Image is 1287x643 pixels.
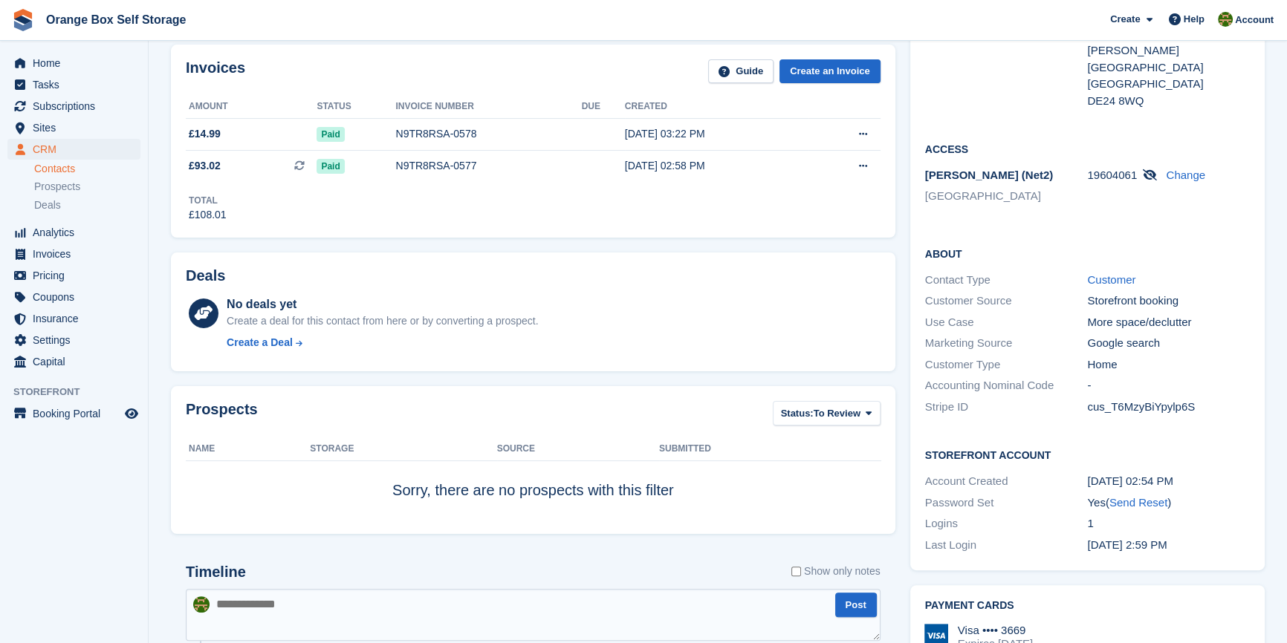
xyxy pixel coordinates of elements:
[7,351,140,372] a: menu
[395,95,581,119] th: Invoice number
[7,330,140,350] a: menu
[925,447,1250,462] h2: Storefront Account
[497,437,659,461] th: Source
[395,126,581,142] div: N9TR8RSA-0578
[310,437,496,461] th: Storage
[186,95,317,119] th: Amount
[7,403,140,424] a: menu
[925,600,1250,612] h2: Payment cards
[791,564,801,579] input: Show only notes
[7,265,140,286] a: menu
[1109,496,1167,509] a: Send Reset
[925,473,1088,490] div: Account Created
[189,126,221,142] span: £14.99
[625,158,809,174] div: [DATE] 02:58 PM
[925,537,1088,554] div: Last Login
[123,405,140,422] a: Preview store
[33,139,122,160] span: CRM
[186,437,310,461] th: Name
[193,596,210,613] img: Sarah
[925,293,1088,310] div: Customer Source
[1087,93,1250,110] div: DE24 8WQ
[13,385,148,399] span: Storefront
[925,188,1088,205] li: [GEOGRAPHIC_DATA]
[791,564,881,579] label: Show only notes
[1166,169,1205,181] a: Change
[1218,12,1233,27] img: Sarah
[34,180,80,194] span: Prospects
[814,406,860,421] span: To Review
[317,95,395,119] th: Status
[34,198,61,212] span: Deals
[925,515,1088,532] div: Logins
[1184,12,1205,27] span: Help
[1087,169,1137,181] span: 19604061
[33,287,122,307] span: Coupons
[227,335,293,350] div: Create a Deal
[1087,314,1250,331] div: More space/declutter
[958,624,1033,637] div: Visa •••• 3669
[1087,293,1250,310] div: Storefront booking
[835,593,877,617] button: Post
[227,296,538,313] div: No deals yet
[7,139,140,160] a: menu
[33,222,122,243] span: Analytics
[773,401,881,425] button: Status: To Review
[317,159,344,174] span: Paid
[227,335,538,350] a: Create a Deal
[189,207,227,223] div: £108.01
[1087,399,1250,416] div: cus_T6MzyBiYpylp6S
[925,377,1088,394] div: Accounting Nominal Code
[40,7,192,32] a: Orange Box Self Storage
[186,401,258,428] h2: Prospects
[34,162,140,176] a: Contacts
[1087,473,1250,490] div: [DATE] 02:54 PM
[33,96,122,117] span: Subscriptions
[186,59,245,84] h2: Invoices
[186,564,246,581] h2: Timeline
[33,74,122,95] span: Tasks
[227,313,538,329] div: Create a deal for this contact from here or by converting a prospect.
[34,179,140,195] a: Prospects
[33,265,122,286] span: Pricing
[1087,538,1167,551] time: 2025-09-22 13:59:15 UTC
[1087,495,1250,512] div: Yes
[7,74,140,95] a: menu
[1087,59,1250,76] div: [GEOGRAPHIC_DATA]
[925,169,1054,181] span: [PERSON_NAME] (Net2)
[925,335,1088,352] div: Marketing Source
[7,117,140,138] a: menu
[925,356,1088,373] div: Customer Type
[781,406,814,421] span: Status:
[925,141,1250,156] h2: Access
[582,95,625,119] th: Due
[33,403,122,424] span: Booking Portal
[189,194,227,207] div: Total
[33,351,122,372] span: Capital
[392,482,674,498] span: Sorry, there are no prospects with this filter
[659,437,881,461] th: Submitted
[186,267,225,284] h2: Deals
[779,59,881,84] a: Create an Invoice
[1087,356,1250,373] div: Home
[1235,13,1274,27] span: Account
[1087,335,1250,352] div: Google search
[925,399,1088,416] div: Stripe ID
[33,308,122,329] span: Insurance
[1087,515,1250,532] div: 1
[189,158,221,174] span: £93.02
[33,117,122,138] span: Sites
[1087,273,1135,286] a: Customer
[33,244,122,264] span: Invoices
[708,59,774,84] a: Guide
[1106,496,1171,509] span: ( )
[1110,12,1140,27] span: Create
[1087,377,1250,394] div: -
[625,95,809,119] th: Created
[317,127,344,142] span: Paid
[925,495,1088,512] div: Password Set
[12,9,34,31] img: stora-icon-8386f47178a22dfd0bd8f6a31ec36ba5ce8667c1dd55bd0f319d3a0aa187defe.svg
[925,246,1250,261] h2: About
[925,272,1088,289] div: Contact Type
[7,53,140,74] a: menu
